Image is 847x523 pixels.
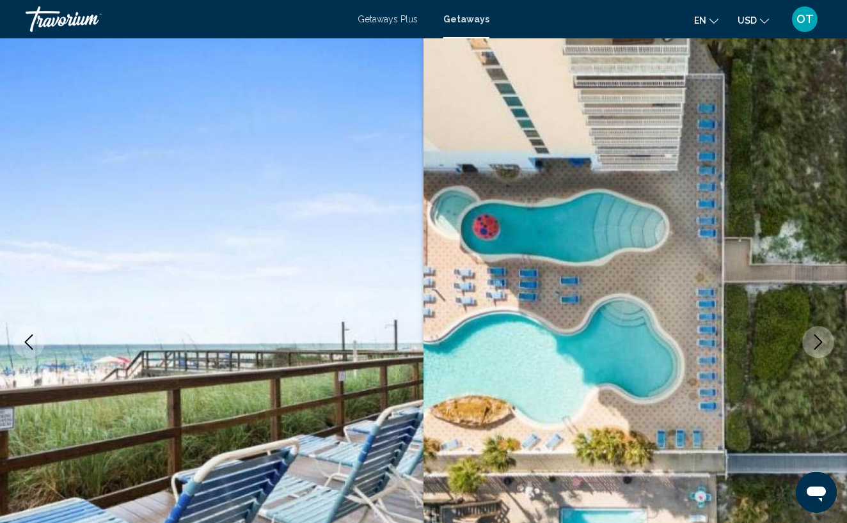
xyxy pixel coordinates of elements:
[694,11,718,29] button: Change language
[796,472,837,513] iframe: Кнопка запуска окна обмена сообщениями
[443,14,489,24] a: Getaways
[13,326,45,358] button: Previous image
[26,6,345,32] a: Travorium
[738,11,769,29] button: Change currency
[802,326,834,358] button: Next image
[796,13,814,26] span: OT
[738,15,757,26] span: USD
[358,14,418,24] a: Getaways Plus
[694,15,706,26] span: en
[788,6,821,33] button: User Menu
